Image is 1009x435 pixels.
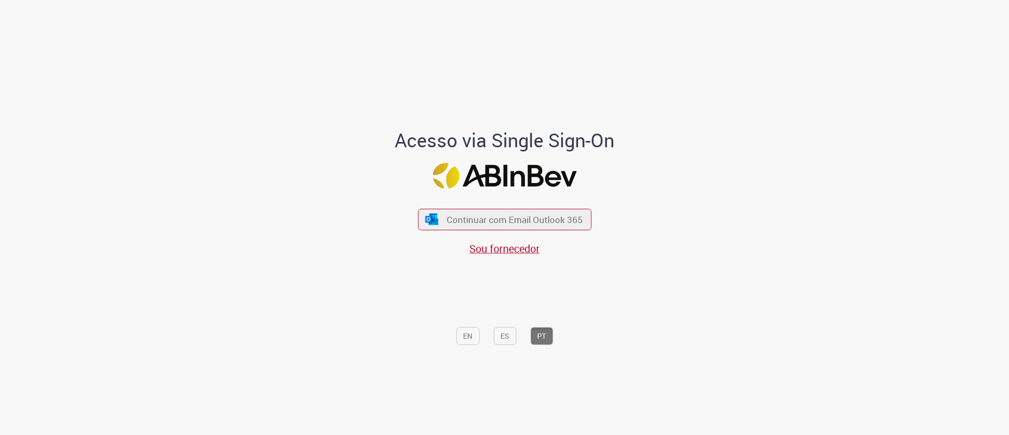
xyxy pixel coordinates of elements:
button: EN [456,327,479,345]
a: Sou fornecedor [469,241,540,256]
h1: Acesso via Single Sign-On [359,130,651,151]
button: ícone Azure/Microsoft 360 Continuar com Email Outlook 365 [418,209,591,230]
button: ES [493,327,516,345]
img: ícone Azure/Microsoft 360 [425,214,439,225]
img: Logo ABInBev [433,163,576,189]
span: Continuar com Email Outlook 365 [447,214,583,226]
button: PT [530,327,553,345]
